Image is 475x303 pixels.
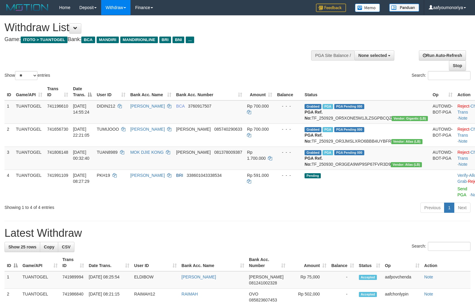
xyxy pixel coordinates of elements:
td: TUANTOGEL [20,271,60,289]
a: Next [454,203,470,213]
td: TUANTOGEL [14,123,45,147]
td: AUTOWD-BOT-PGA [430,147,455,170]
td: TF_250929_OR5XONE5M1JLZSGPBCQZ [302,100,430,124]
select: Showentries [15,71,38,80]
span: Accepted [359,275,377,280]
th: Date Trans.: activate to sort column descending [71,83,94,100]
td: TF_250930_OR3GEA9WP9SP67FVR3D9 [302,147,430,170]
img: MOTION_logo.png [5,3,50,12]
span: Grabbed [305,104,321,109]
img: panduan.png [389,4,419,12]
div: Showing 1 to 4 of 4 entries [5,202,194,210]
a: Reject [457,150,469,155]
td: ELDIBOW [132,271,179,289]
span: MANDIRIONLINE [120,37,158,43]
span: PGA Pending [334,104,364,109]
span: Grabbed [305,127,321,132]
a: Note [458,162,467,167]
div: - - - [277,172,300,178]
span: TUAN8989 [97,150,117,155]
th: Balance [275,83,302,100]
button: None selected [354,50,394,61]
td: Rp 75,000 [288,271,329,289]
span: [DATE] 00:32:40 [73,150,89,161]
a: [PERSON_NAME] [130,173,165,178]
span: BCA [81,37,95,43]
span: PGA Pending [334,127,364,132]
a: CSV [58,242,74,252]
a: Reject [457,127,469,132]
th: Status [302,83,430,100]
th: Balance: activate to sort column ascending [329,254,356,271]
span: PKH19 [97,173,110,178]
span: 741991109 [47,173,68,178]
a: [PERSON_NAME] [182,275,216,279]
td: AUTOWD-BOT-PGA [430,123,455,147]
span: Marked by aafchonlypin [323,127,333,132]
span: ITOTO > TUANTOGEL [21,37,68,43]
label: Search: [412,242,470,251]
span: Copy 338601043338534 to clipboard [187,173,222,178]
span: 741806148 [47,150,68,155]
span: MANDIRI [97,37,119,43]
img: Button%20Memo.svg [355,4,380,12]
div: - - - [277,149,300,155]
th: Bank Acc. Name: activate to sort column ascending [179,254,247,271]
td: 1 [5,271,20,289]
th: User ID: activate to sort column ascending [132,254,179,271]
a: Run Auto-Refresh [419,50,466,61]
th: Amount: activate to sort column ascending [245,83,275,100]
th: ID: activate to sort column descending [5,254,20,271]
span: [PERSON_NAME] [176,150,211,155]
th: Bank Acc. Name: activate to sort column ascending [128,83,174,100]
span: PGA Pending [334,150,364,155]
span: ... [186,37,194,43]
a: Send PGA [457,186,467,197]
td: TUANTOGEL [14,100,45,124]
span: OVO [249,292,258,296]
span: Pending [305,173,321,178]
a: Note [458,116,467,120]
span: BCA [176,104,185,108]
a: [PERSON_NAME] [130,127,165,132]
h1: Latest Withdraw [5,227,470,239]
span: Rp 591.000 [247,173,269,178]
span: 741656730 [47,127,68,132]
a: Copy [40,242,58,252]
th: Op: activate to sort column ascending [430,83,455,100]
span: Marked by aafyoumonoriya [323,104,333,109]
td: 3 [5,147,14,170]
span: BNI [173,37,184,43]
span: [PERSON_NAME] [176,127,211,132]
span: Copy 085740290633 to clipboard [214,127,242,132]
span: [PERSON_NAME] [249,275,284,279]
span: None selected [358,53,387,58]
b: PGA Ref. No: [305,156,323,167]
span: Copy 085823607453 to clipboard [249,298,277,302]
div: PGA Site Balance / [311,50,354,61]
div: - - - [277,103,300,109]
td: 4 [5,170,14,200]
span: BRI [159,37,171,43]
td: 1 [5,100,14,124]
span: Vendor URL: https://dashboard.q2checkout.com/secure [391,139,422,144]
a: [PERSON_NAME] [130,104,165,108]
th: Status: activate to sort column ascending [356,254,383,271]
span: 741196610 [47,104,68,108]
b: PGA Ref. No: [305,110,323,120]
a: Verify [457,173,468,178]
th: Op: activate to sort column ascending [383,254,422,271]
img: Feedback.jpg [316,4,346,12]
span: Rp 1.700.000 [247,150,266,161]
a: Note [424,292,433,296]
th: Date Trans.: activate to sort column ascending [86,254,132,271]
span: Marked by aafchonlypin [323,150,333,155]
span: Copy [44,245,54,249]
td: aafpovchenda [383,271,422,289]
th: Trans ID: activate to sort column ascending [60,254,86,271]
label: Search: [412,71,470,80]
span: Show 25 rows [8,245,36,249]
span: [DATE] 14:55:24 [73,104,89,114]
b: PGA Ref. No: [305,133,323,144]
span: [DATE] 22:21:05 [73,127,89,138]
